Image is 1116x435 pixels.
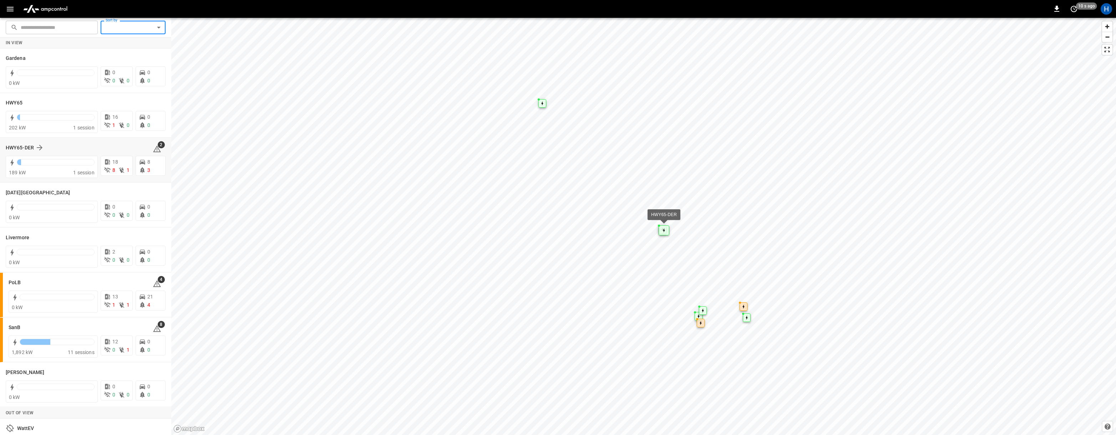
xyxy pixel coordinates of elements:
h6: Gardena [6,55,26,62]
span: 8 [112,167,115,173]
span: 0 [112,212,115,218]
span: 0 [112,392,115,398]
span: 0 [112,384,115,389]
span: 0 [147,392,150,398]
div: Map marker [538,99,546,108]
span: 0 [127,212,130,218]
div: Map marker [695,312,702,321]
span: 16 [112,114,118,120]
span: 1 [127,167,130,173]
span: 0 [112,347,115,353]
strong: In View [6,40,23,45]
img: ampcontrol.io logo [20,2,70,16]
span: 0 kW [9,80,20,86]
span: 0 [127,122,130,128]
div: profile-icon [1101,3,1112,15]
span: 0 [147,249,150,255]
span: 1 session [73,170,94,175]
span: 0 [147,78,150,83]
span: 1 [127,302,130,308]
span: 0 [147,212,150,218]
span: 1 session [73,125,94,130]
span: 0 kW [12,304,23,310]
div: HWY65-DER [651,211,677,218]
div: Map marker [659,225,669,235]
h6: PoLB [9,279,21,287]
span: 12 [112,339,118,344]
canvas: Map [171,18,1116,435]
span: 3 [147,167,150,173]
span: 0 [112,257,115,263]
span: 0 [147,339,150,344]
span: 189 kW [9,170,26,175]
a: Mapbox homepage [173,425,205,433]
span: 1 [127,347,130,353]
span: 0 [112,78,115,83]
span: 0 [147,257,150,263]
h6: Vernon [6,369,44,377]
span: 0 [112,70,115,75]
button: Zoom out [1102,32,1112,42]
span: 0 [147,204,150,210]
h6: HWY65 [6,99,23,107]
span: 1 [112,302,115,308]
label: Sort by [106,17,118,23]
div: Map marker [699,306,707,315]
span: 18 [112,159,118,165]
div: Map marker [743,313,751,322]
span: 1 [112,122,115,128]
div: Map marker [697,319,705,327]
span: 4 [158,276,165,283]
span: 2 [112,249,115,255]
span: 0 [127,78,130,83]
span: 0 kW [9,215,20,220]
span: 11 sessions [68,349,95,355]
span: 0 [127,257,130,263]
span: 0 [147,384,150,389]
h6: HWY65-DER [6,144,34,152]
h6: WattEV [17,425,34,433]
span: 0 kW [9,260,20,265]
span: 1,892 kW [12,349,32,355]
button: set refresh interval [1068,3,1080,15]
span: 0 [147,347,150,353]
h6: SanB [9,324,20,332]
span: 13 [112,294,118,300]
span: 21 [147,294,153,300]
span: 0 [112,204,115,210]
span: 8 [147,159,150,165]
h6: Livermore [6,234,29,242]
span: 4 [147,302,150,308]
strong: Out of View [6,410,34,415]
span: 0 [147,122,150,128]
span: 0 [147,70,150,75]
span: 0 kW [9,394,20,400]
h6: Karma Center [6,189,70,197]
span: 0 [127,392,130,398]
span: 10 s ago [1076,2,1097,10]
span: 2 [158,141,165,148]
span: 8 [158,321,165,328]
span: 0 [147,114,150,120]
div: Map marker [740,302,747,311]
button: Zoom in [1102,21,1112,32]
span: 202 kW [9,125,26,130]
